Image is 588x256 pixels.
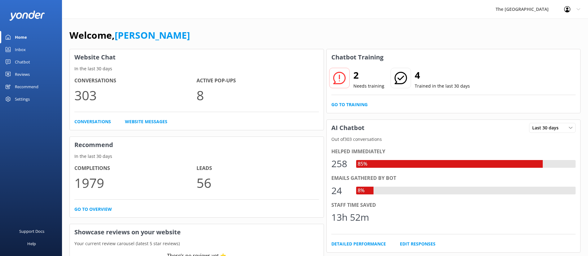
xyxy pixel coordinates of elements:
[331,210,369,225] div: 13h 52m
[74,172,197,193] p: 1979
[197,164,319,172] h4: Leads
[327,49,388,65] h3: Chatbot Training
[15,68,30,80] div: Reviews
[197,85,319,106] p: 8
[74,85,197,106] p: 303
[415,68,470,83] h2: 4
[356,160,369,168] div: 85%
[15,80,38,93] div: Recommend
[74,164,197,172] h4: Completions
[19,225,44,237] div: Support Docs
[331,101,368,108] a: Go to Training
[27,237,36,250] div: Help
[15,93,30,105] div: Settings
[356,187,366,195] div: 8%
[74,118,111,125] a: Conversations
[70,153,324,160] p: In the last 30 days
[15,43,26,56] div: Inbox
[125,118,167,125] a: Website Messages
[415,83,470,89] p: Trained in the last 30 days
[331,174,576,182] div: Emails gathered by bot
[331,201,576,209] div: Staff time saved
[115,29,190,41] a: [PERSON_NAME]
[70,224,324,240] h3: Showcase reviews on your website
[532,124,562,131] span: Last 30 days
[70,240,324,247] p: Your current review carousel (latest 5 star reviews)
[74,77,197,85] h4: Conversations
[197,77,319,85] h4: Active Pop-ups
[327,120,369,136] h3: AI Chatbot
[197,172,319,193] p: 56
[70,65,324,72] p: In the last 30 days
[400,241,435,247] a: Edit Responses
[15,31,27,43] div: Home
[15,56,30,68] div: Chatbot
[331,241,386,247] a: Detailed Performance
[74,206,112,213] a: Go to overview
[70,49,324,65] h3: Website Chat
[331,148,576,156] div: Helped immediately
[331,183,350,198] div: 24
[327,136,581,143] p: Out of 303 conversations
[331,156,350,171] div: 258
[70,137,324,153] h3: Recommend
[9,11,45,21] img: yonder-white-logo.png
[353,68,384,83] h2: 2
[353,83,384,89] p: Needs training
[69,28,190,43] h1: Welcome,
